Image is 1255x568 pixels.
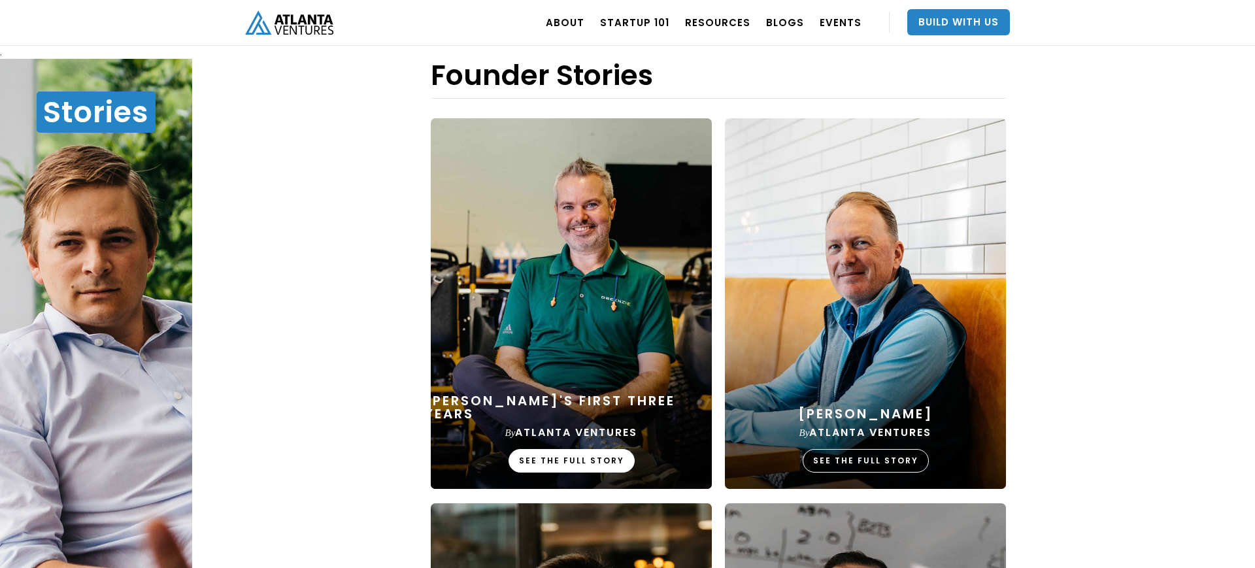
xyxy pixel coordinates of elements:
em: by [799,427,810,438]
div: Atlanta Ventures [799,426,932,439]
div: [PERSON_NAME] [798,407,933,420]
a: Startup 101 [600,4,669,41]
h1: Stories [37,92,156,133]
a: ABOUT [546,4,584,41]
a: EVENTS [820,4,862,41]
div: [PERSON_NAME]'s First Three Years [424,394,718,420]
a: BLOGS [766,4,804,41]
div: SEE THE FULL STORY [803,449,929,473]
div: SEE THE FULL STORY [509,449,635,473]
a: RESOURCES [685,4,750,41]
h1: Founder Stories [431,59,653,92]
a: [PERSON_NAME]'s First Three YearsbyAtlanta VenturesSEE THE FULL STORY [424,118,718,503]
div: Atlanta Ventures [505,426,638,439]
em: by [505,427,516,438]
a: [PERSON_NAME]byAtlanta VenturesSEE THE FULL STORY [718,118,1012,503]
a: Build With Us [907,9,1010,35]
